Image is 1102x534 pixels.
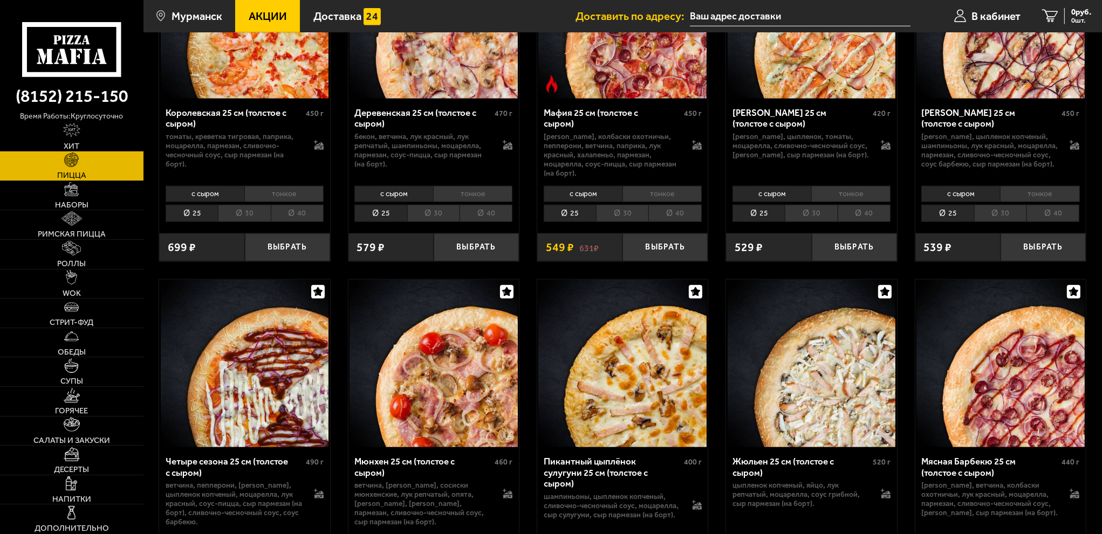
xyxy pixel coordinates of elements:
s: 631 ₽ [580,241,599,253]
p: [PERSON_NAME], колбаски охотничьи, пепперони, ветчина, паприка, лук красный, халапеньо, пармезан,... [544,132,681,178]
img: Четыре сезона 25 см (толстое с сыром) [161,280,329,448]
p: бекон, ветчина, лук красный, лук репчатый, шампиньоны, моцарелла, пармезан, соус-пицца, сыр парме... [354,132,491,169]
li: 40 [271,205,324,222]
p: томаты, креветка тигровая, паприка, моцарелла, пармезан, сливочно-чесночный соус, сыр пармезан (н... [166,132,303,169]
span: 460 г [495,457,512,467]
span: 490 г [306,457,324,467]
p: ветчина, [PERSON_NAME], сосиски мюнхенские, лук репчатый, опята, [PERSON_NAME], [PERSON_NAME], па... [354,481,491,526]
span: Доставка [313,11,361,22]
div: [PERSON_NAME] 25 см (толстое с сыром) [733,107,870,129]
span: 699 ₽ [168,241,196,253]
input: Ваш адрес доставки [690,6,911,26]
button: Выбрать [245,233,330,261]
li: 30 [407,205,460,222]
span: 450 г [306,109,324,118]
span: Наборы [55,201,88,209]
span: Супы [60,377,83,385]
img: Пикантный цыплёнок сулугуни 25 см (толстое с сыром) [538,280,707,448]
li: 30 [785,205,837,222]
img: Мюнхен 25 см (толстое с сыром) [350,280,518,448]
div: Деревенская 25 см (толстое с сыром) [354,107,492,129]
li: 25 [733,205,785,222]
button: Выбрать [622,233,708,261]
span: Дополнительно [35,524,109,532]
span: WOK [63,289,81,297]
span: 0 руб. [1071,8,1091,16]
span: Горячее [55,407,88,415]
p: [PERSON_NAME], цыпленок копченый, шампиньоны, лук красный, моцарелла, пармезан, сливочно-чесночны... [921,132,1058,169]
a: Пикантный цыплёнок сулугуни 25 см (толстое с сыром) [537,280,708,448]
li: 30 [218,205,270,222]
li: 25 [166,205,218,222]
span: 579 ₽ [357,241,385,253]
span: Римская пицца [38,230,106,238]
a: Жюльен 25 см (толстое с сыром) [726,280,896,448]
li: 25 [354,205,407,222]
span: 549 ₽ [546,241,574,253]
p: цыпленок копченый, яйцо, лук репчатый, моцарелла, соус грибной, сыр пармезан (на борт). [733,481,870,508]
li: 25 [921,205,974,222]
span: Акции [249,11,287,22]
span: Напитки [52,495,91,503]
p: [PERSON_NAME], цыпленок, томаты, моцарелла, сливочно-чесночный соус, [PERSON_NAME], сыр пармезан ... [733,132,870,159]
div: Мюнхен 25 см (толстое с сыром) [354,456,492,478]
li: 30 [596,205,648,222]
span: 420 г [873,109,891,118]
button: Выбрать [1001,233,1086,261]
button: Выбрать [812,233,897,261]
span: Роллы [57,260,86,268]
div: Жюльен 25 см (толстое с сыром) [733,456,870,478]
img: Жюльен 25 см (толстое с сыром) [728,280,896,448]
span: 470 г [495,109,512,118]
span: 400 г [684,457,702,467]
li: 30 [974,205,1026,222]
span: 529 ₽ [735,241,763,253]
li: с сыром [921,186,1000,202]
li: тонкое [811,186,891,202]
span: Мурманск [172,11,222,22]
span: В кабинет [971,11,1021,22]
li: 40 [648,205,701,222]
span: 450 г [1062,109,1079,118]
div: Четыре сезона 25 см (толстое с сыром) [166,456,303,478]
img: Острое блюдо [543,75,560,93]
span: 450 г [684,109,702,118]
li: тонкое [1000,186,1079,202]
a: Четыре сезона 25 см (толстое с сыром) [159,280,330,448]
div: Королевская 25 см (толстое с сыром) [166,107,303,129]
span: Обеды [58,348,86,356]
li: с сыром [733,186,811,202]
li: 40 [838,205,891,222]
span: 520 г [873,457,891,467]
a: Мюнхен 25 см (толстое с сыром) [348,280,519,448]
p: ветчина, пепперони, [PERSON_NAME], цыпленок копченый, моцарелла, лук красный, соус-пицца, сыр пар... [166,481,303,526]
li: тонкое [433,186,512,202]
li: 25 [544,205,596,222]
li: с сыром [544,186,622,202]
img: Мясная Барбекю 25 см (толстое с сыром) [916,280,1085,448]
p: [PERSON_NAME], ветчина, колбаски охотничьи, лук красный, моцарелла, пармезан, сливочно-чесночный ... [921,481,1058,517]
span: Хит [64,142,79,150]
a: Мясная Барбекю 25 см (толстое с сыром) [915,280,1086,448]
div: Мясная Барбекю 25 см (толстое с сыром) [921,456,1059,478]
li: тонкое [244,186,324,202]
span: Десерты [54,466,89,474]
li: с сыром [166,186,244,202]
li: 40 [1026,205,1079,222]
p: шампиньоны, цыпленок копченый, сливочно-чесночный соус, моцарелла, сыр сулугуни, сыр пармезан (на... [544,492,681,519]
div: Пикантный цыплёнок сулугуни 25 см (толстое с сыром) [544,456,681,489]
li: с сыром [354,186,433,202]
div: [PERSON_NAME] 25 см (толстое с сыром) [921,107,1059,129]
div: Мафия 25 см (толстое с сыром) [544,107,681,129]
span: Доставить по адресу: [576,11,690,22]
li: 40 [460,205,512,222]
span: 440 г [1062,457,1079,467]
span: 0 шт. [1071,17,1091,24]
button: Выбрать [434,233,519,261]
span: 539 ₽ [924,241,952,253]
img: 15daf4d41897b9f0e9f617042186c801.svg [364,8,381,25]
li: тонкое [622,186,702,202]
span: Пицца [57,171,86,179]
span: Салаты и закуски [33,436,110,445]
span: Стрит-фуд [50,318,93,327]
